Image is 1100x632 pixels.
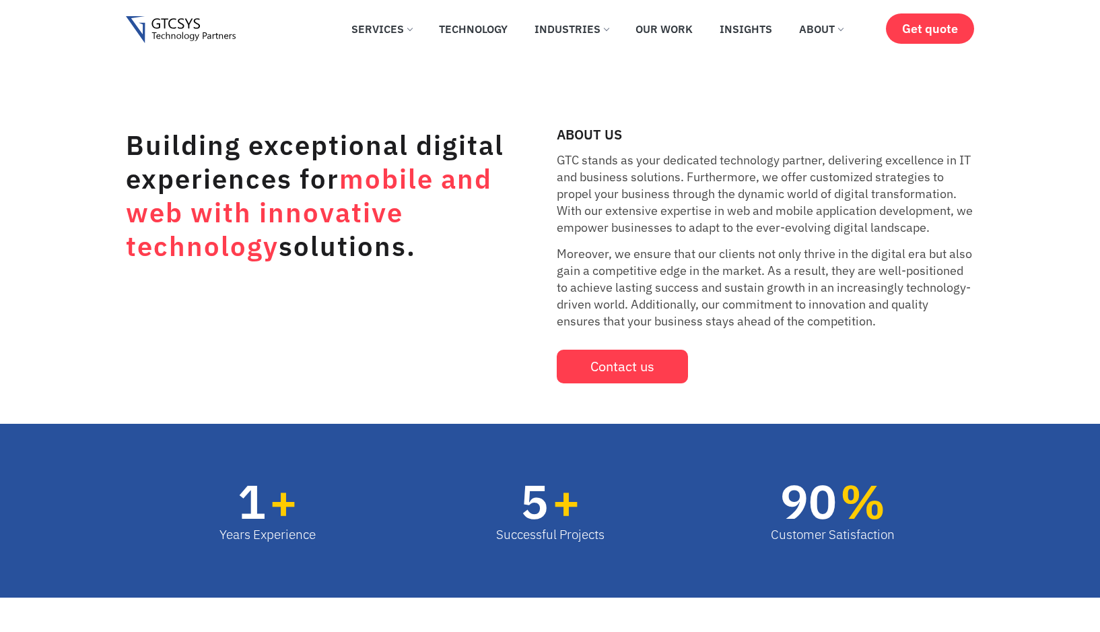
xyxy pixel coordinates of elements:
[789,14,853,44] a: About
[219,525,316,544] div: Years Experience
[886,13,974,44] a: Get quote
[496,525,605,544] div: Successful Projects
[590,360,654,373] span: Contact us
[341,14,422,44] a: Services
[552,478,605,525] span: +
[126,161,492,263] span: mobile and web with innovative technology
[126,128,510,263] h1: Building exceptional digital experiences for solutions.
[429,14,518,44] a: Technology
[238,478,266,525] span: 1
[557,350,688,383] a: Contact us
[557,128,974,141] h2: ABOUT US
[771,525,895,544] div: Customer Satisfaction
[840,478,895,525] span: %
[557,152,974,236] p: GTC stands as your dedicated technology partner, delivering excellence in IT and business solutio...
[710,14,782,44] a: Insights
[126,16,236,44] img: Gtcsys logo
[902,22,958,36] span: Get quote
[780,478,837,525] span: 90
[269,478,316,525] span: +
[557,245,974,329] p: Moreover, we ensure that our clients not only thrive in the digital era but also gain a competiti...
[625,14,703,44] a: Our Work
[520,478,549,525] span: 5
[524,14,619,44] a: Industries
